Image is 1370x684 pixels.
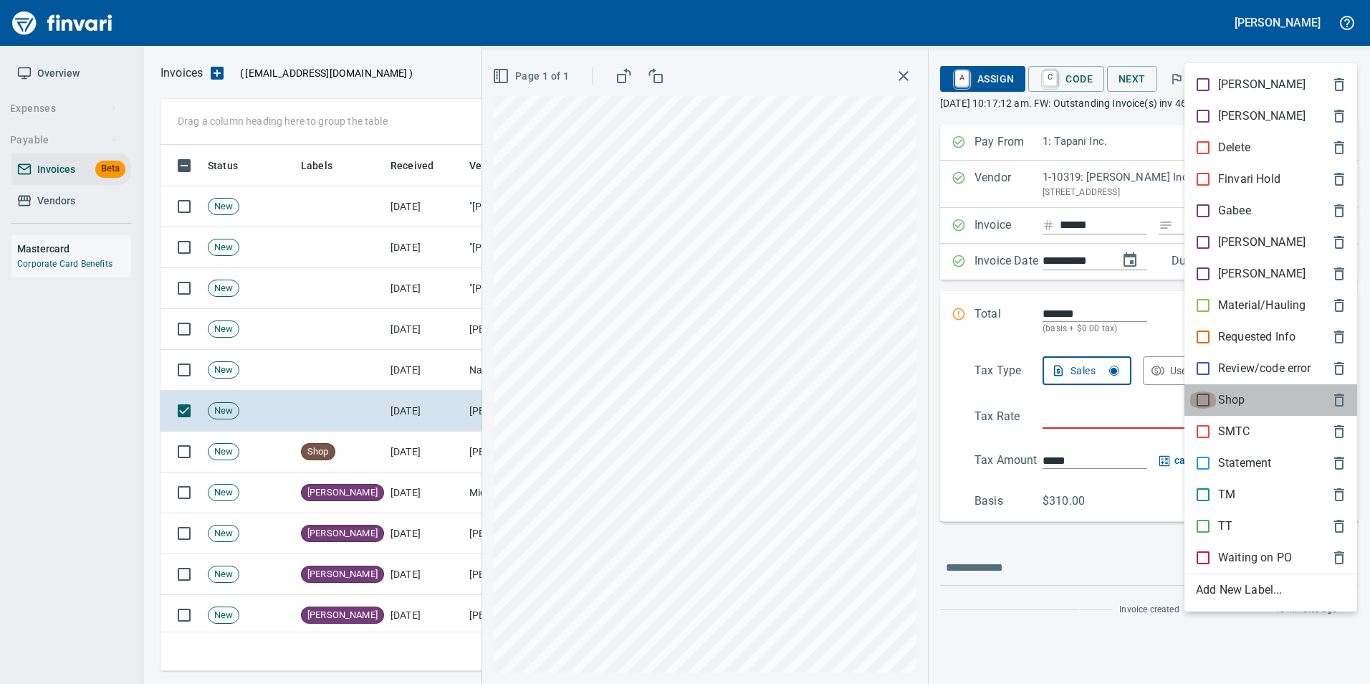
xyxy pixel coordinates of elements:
[1218,455,1271,472] p: Statement
[1218,549,1292,566] p: Waiting on PO
[1218,139,1250,156] p: Delete
[1218,171,1280,188] p: Finvari Hold
[1218,518,1232,535] p: TT
[1218,297,1306,314] p: Material/Hauling
[1218,76,1306,93] p: [PERSON_NAME]
[1218,265,1306,282] p: [PERSON_NAME]
[1218,423,1250,440] p: SMTC
[1218,391,1245,409] p: Shop
[1218,328,1295,346] p: Requested Info
[1196,581,1346,599] span: Add New Label...
[1218,234,1306,251] p: [PERSON_NAME]
[1218,486,1235,503] p: TM
[1218,202,1251,219] p: Gabee
[1218,108,1306,125] p: [PERSON_NAME]
[1218,360,1311,377] p: Review/code error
